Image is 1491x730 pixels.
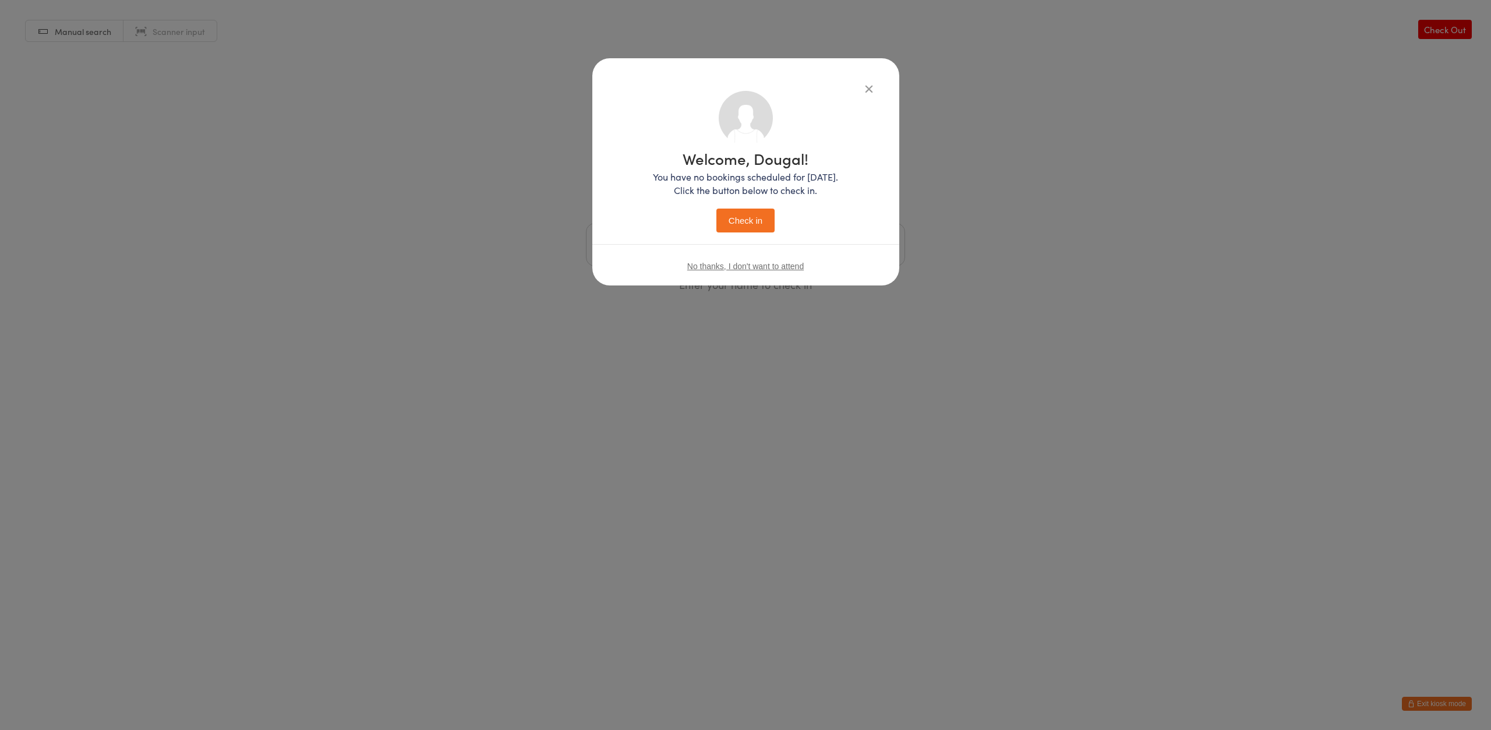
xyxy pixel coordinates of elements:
[716,209,775,232] button: Check in
[653,151,838,166] h1: Welcome, Dougal!
[653,170,838,197] p: You have no bookings scheduled for [DATE]. Click the button below to check in.
[719,91,773,145] img: no_photo.png
[687,262,804,271] button: No thanks, I don't want to attend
